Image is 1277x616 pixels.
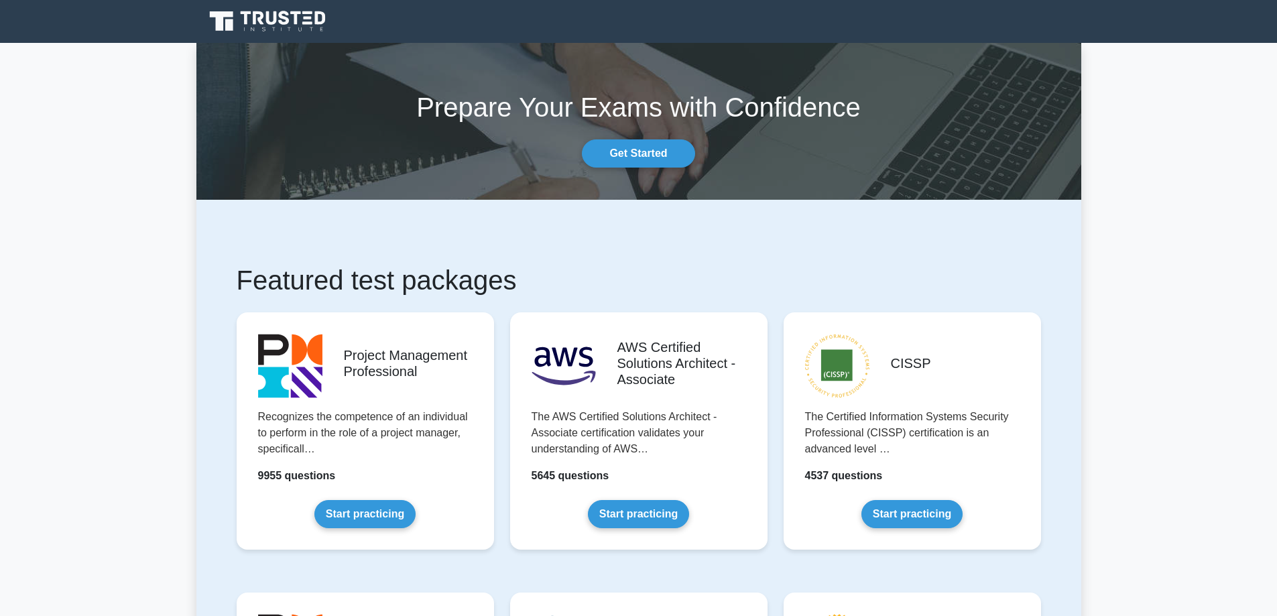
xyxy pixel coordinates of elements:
[196,91,1081,123] h1: Prepare Your Exams with Confidence
[237,264,1041,296] h1: Featured test packages
[582,139,694,168] a: Get Started
[314,500,416,528] a: Start practicing
[861,500,963,528] a: Start practicing
[588,500,689,528] a: Start practicing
